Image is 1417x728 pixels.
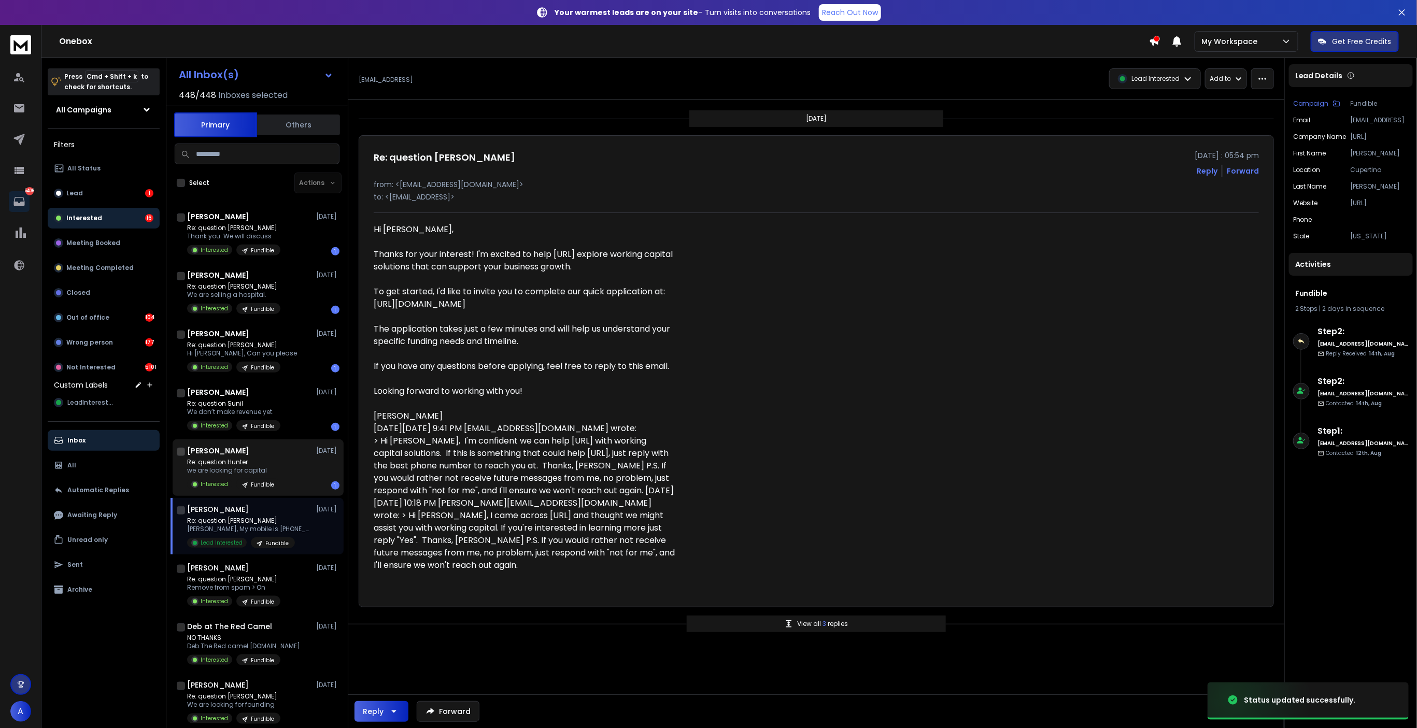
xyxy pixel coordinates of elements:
p: location [1293,166,1321,174]
a: Reach Out Now [819,4,881,21]
p: [URL] [1351,133,1409,141]
p: Fundible [265,539,289,547]
p: Reach Out Now [822,7,878,18]
p: Archive [67,586,92,594]
button: Not Interested5101 [48,357,160,378]
p: View all replies [797,620,848,628]
h6: Step 2 : [1318,375,1409,388]
p: My Workspace [1201,36,1262,47]
p: Get Free Credits [1333,36,1392,47]
p: Re: question Hunter [187,458,280,466]
p: Fundible [251,481,274,489]
div: 1 [331,364,339,373]
p: website [1293,199,1318,207]
p: [DATE] [316,564,339,572]
span: A [10,701,31,722]
p: Contacted [1326,399,1382,407]
p: Interested [201,305,228,312]
h1: [PERSON_NAME] [187,211,249,222]
p: to: <[EMAIL_ADDRESS]> [374,192,1259,202]
button: Forward [417,701,479,722]
strong: Your warmest leads are on your site [555,7,698,18]
p: Interested [201,656,228,664]
div: 1 [331,481,339,490]
p: Re: question [PERSON_NAME] [187,224,280,232]
h1: [PERSON_NAME] [187,504,249,515]
div: Reply [363,706,384,717]
p: Add to [1210,75,1231,83]
p: Closed [66,289,90,297]
h6: [EMAIL_ADDRESS][DOMAIN_NAME] [1318,390,1409,397]
p: Interested [201,715,228,722]
div: 1 [145,189,153,197]
span: Cmd + Shift + k [85,70,138,82]
p: [PERSON_NAME] [1351,149,1409,158]
p: Interested [201,480,228,488]
p: Re: question [PERSON_NAME] [187,575,280,583]
p: Cupertino [1351,166,1409,174]
button: All Campaigns [48,99,160,120]
p: We don’t make revenue yet. [187,408,280,416]
p: [US_STATE] [1351,232,1409,240]
p: Fundible [251,247,274,254]
button: Others [257,113,340,136]
button: Meeting Booked [48,233,160,253]
h1: [PERSON_NAME] [187,270,249,280]
h6: [EMAIL_ADDRESS][DOMAIN_NAME] [1318,439,1409,447]
p: Remove from spam > On [187,583,280,592]
button: Out of office104 [48,307,160,328]
p: Meeting Booked [66,239,120,247]
p: First Name [1293,149,1326,158]
h1: [PERSON_NAME] [187,680,249,690]
button: Primary [174,112,257,137]
p: Sent [67,561,83,569]
div: 1 [331,423,339,431]
p: [DATE] [316,505,339,513]
button: Awaiting Reply [48,505,160,525]
div: | [1295,305,1407,313]
p: Interested [201,422,228,430]
button: Automatic Replies [48,480,160,501]
h1: Deb at The Red Camel [187,621,272,632]
div: Hi [PERSON_NAME], Thanks for your interest! I'm excited to help [URL] explore working capital sol... [374,223,685,592]
button: Wrong person177 [48,332,160,353]
button: Unread only [48,530,160,550]
p: Deb The Red camel [DOMAIN_NAME] [187,642,300,650]
div: 104 [145,313,153,322]
label: Select [189,179,209,187]
button: All Inbox(s) [171,64,342,85]
button: Closed [48,282,160,303]
h1: All Inbox(s) [179,69,239,80]
p: We are looking for founding [187,701,280,709]
span: 448 / 448 [179,89,216,102]
p: Re: question [PERSON_NAME] [187,692,280,701]
p: Lead Interested [1131,75,1180,83]
p: Last Name [1293,182,1327,191]
span: 2 Steps [1295,304,1318,313]
p: Hi [PERSON_NAME], Can you please [187,349,297,358]
p: [DATE] [316,681,339,689]
h6: [EMAIL_ADDRESS][DOMAIN_NAME] [1318,340,1409,348]
p: Phone [1293,216,1312,224]
div: Forward [1227,166,1259,176]
p: Re: question [PERSON_NAME] [187,341,297,349]
p: [DATE] [316,388,339,396]
h3: Inboxes selected [218,89,288,102]
h1: [PERSON_NAME] [187,446,249,456]
span: 2 days in sequence [1323,304,1385,313]
p: Lead Details [1295,70,1343,81]
p: Press to check for shortcuts. [64,72,148,92]
h1: All Campaigns [56,105,111,115]
div: 5101 [145,363,153,372]
button: Reply [1197,166,1217,176]
p: Email [1293,116,1311,124]
p: Re: question [PERSON_NAME] [187,517,311,525]
button: Reply [355,701,408,722]
p: [DATE] [316,622,339,631]
button: Get Free Credits [1311,31,1399,52]
div: 1 [331,247,339,255]
p: Company Name [1293,133,1347,141]
p: 5406 [25,187,34,195]
h6: Step 1 : [1318,425,1409,437]
p: [PERSON_NAME] [1351,182,1409,191]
